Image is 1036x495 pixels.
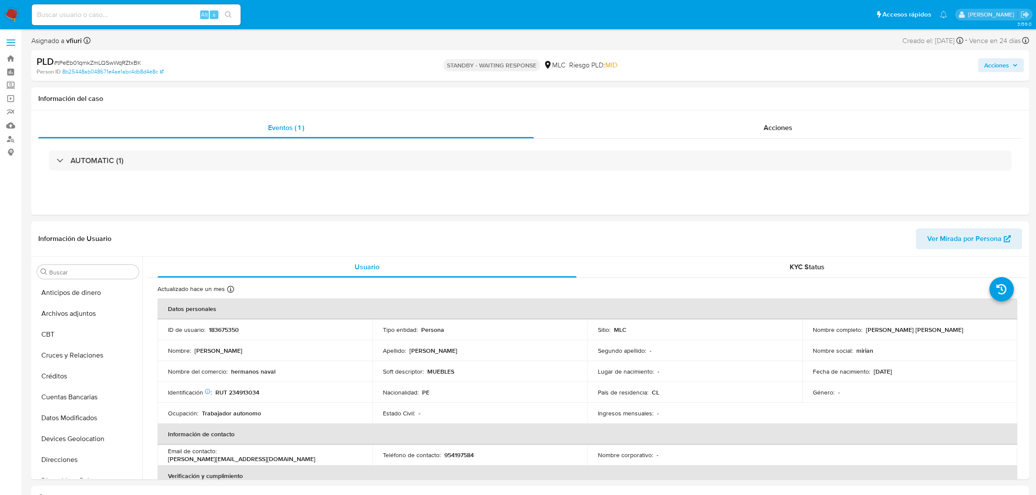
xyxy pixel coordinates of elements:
[194,347,242,355] p: [PERSON_NAME]
[838,388,840,396] p: -
[984,58,1009,72] span: Acciones
[813,326,862,334] p: Nombre completo :
[902,35,963,47] div: Creado el: [DATE]
[543,60,566,70] div: MLC
[383,388,419,396] p: Nacionalidad :
[614,326,627,334] p: MLC
[650,347,651,355] p: -
[874,368,892,375] p: [DATE]
[605,60,617,70] span: MID
[34,324,142,345] button: CBT
[34,366,142,387] button: Créditos
[34,282,142,303] button: Anticipos de dinero
[49,151,1012,171] div: AUTOMATIC (1)
[598,388,648,396] p: País de residencia :
[168,447,217,455] p: Email de contacto :
[201,10,208,19] span: Alt
[444,451,474,459] p: 954197584
[34,345,142,366] button: Cruces y Relaciones
[34,470,142,491] button: Dispositivos Point
[598,409,654,417] p: Ingresos mensuales :
[34,428,142,449] button: Devices Geolocation
[168,409,198,417] p: Ocupación :
[866,326,963,334] p: [PERSON_NAME] [PERSON_NAME]
[383,409,415,417] p: Estado Civil :
[598,326,610,334] p: Sitio :
[62,68,164,76] a: 8b25448ab048671e4ae1abc4db8d4e8c
[70,156,124,165] h3: AUTOMATIC (1)
[32,9,241,20] input: Buscar usuario o caso...
[927,228,1002,249] span: Ver Mirada por Persona
[790,262,825,272] span: KYC Status
[383,347,406,355] p: Apellido :
[209,326,239,334] p: 183675350
[37,68,60,76] b: Person ID
[856,347,873,355] p: mirian
[978,58,1024,72] button: Acciones
[383,368,424,375] p: Soft descriptor :
[54,58,141,67] span: # tPeEb01qmkZmLQSwWqRZtxBK
[569,60,617,70] span: Riesgo PLD:
[213,10,215,19] span: s
[158,465,1017,486] th: Verificación y cumplimiento
[38,234,111,243] h1: Información de Usuario
[968,10,1017,19] p: valentina.fiuri@mercadolibre.com
[64,36,82,46] b: vfiuri
[427,368,454,375] p: MUEBLES
[34,408,142,428] button: Datos Modificados
[965,35,967,47] span: -
[882,10,931,19] span: Accesos rápidos
[657,409,659,417] p: -
[652,388,659,396] p: CL
[940,11,947,18] a: Notificaciones
[419,409,420,417] p: -
[598,347,646,355] p: Segundo apellido :
[598,451,653,459] p: Nombre corporativo :
[409,347,457,355] p: [PERSON_NAME]
[31,36,82,46] span: Asignado a
[40,268,47,275] button: Buscar
[657,368,659,375] p: -
[158,298,1017,319] th: Datos personales
[813,388,835,396] p: Género :
[168,455,315,463] p: [PERSON_NAME][EMAIL_ADDRESS][DOMAIN_NAME]
[969,36,1021,46] span: Vence en 24 días
[168,326,205,334] p: ID de usuario :
[813,368,870,375] p: Fecha de nacimiento :
[764,123,792,133] span: Acciones
[268,123,304,133] span: Eventos ( 1 )
[168,368,228,375] p: Nombre del comercio :
[34,449,142,470] button: Direcciones
[657,451,658,459] p: -
[1020,10,1029,19] a: Salir
[34,303,142,324] button: Archivos adjuntos
[49,268,135,276] input: Buscar
[202,409,261,417] p: Trabajador autonomo
[355,262,379,272] span: Usuario
[598,368,654,375] p: Lugar de nacimiento :
[34,387,142,408] button: Cuentas Bancarias
[422,388,429,396] p: PE
[37,54,54,68] b: PLD
[158,285,225,293] p: Actualizado hace un mes
[383,451,441,459] p: Teléfono de contacto :
[916,228,1022,249] button: Ver Mirada por Persona
[421,326,444,334] p: Persona
[231,368,275,375] p: hermanos naval
[443,59,540,71] p: STANDBY - WAITING RESPONSE
[158,424,1017,445] th: Información de contacto
[38,94,1022,103] h1: Información del caso
[168,388,212,396] p: Identificación :
[215,388,259,396] p: RUT 234913034
[219,9,237,21] button: search-icon
[383,326,418,334] p: Tipo entidad :
[813,347,853,355] p: Nombre social :
[168,347,191,355] p: Nombre :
